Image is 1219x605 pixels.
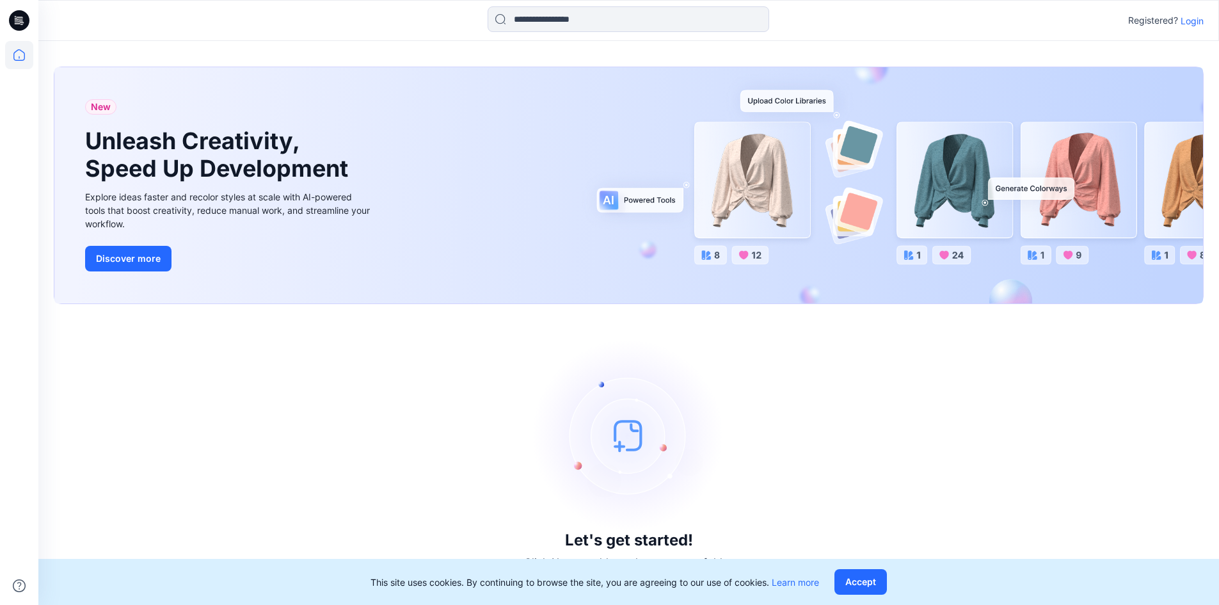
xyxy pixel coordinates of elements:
a: Discover more [85,246,373,271]
p: Click New to add a style or create a folder. [524,554,734,570]
button: Discover more [85,246,171,271]
p: This site uses cookies. By continuing to browse the site, you are agreeing to our use of cookies. [370,576,819,589]
h3: Let's get started! [565,531,693,549]
div: Explore ideas faster and recolor styles at scale with AI-powered tools that boost creativity, red... [85,190,373,230]
span: New [91,99,111,115]
p: Login [1181,14,1204,28]
h1: Unleash Creativity, Speed Up Development [85,127,354,182]
button: Accept [834,569,887,595]
a: Learn more [772,577,819,588]
img: empty-state-image.svg [533,339,725,531]
p: Registered? [1128,13,1178,28]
